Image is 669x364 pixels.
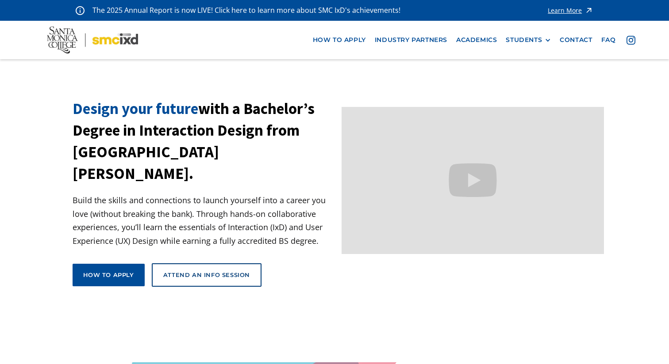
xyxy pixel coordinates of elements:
[92,4,401,16] p: The 2025 Annual Report is now LIVE! Click here to learn more about SMC IxD's achievements!
[452,32,501,48] a: Academics
[163,271,250,279] div: Attend an Info Session
[597,32,620,48] a: faq
[308,32,370,48] a: how to apply
[548,8,582,14] div: Learn More
[506,36,542,44] div: STUDENTS
[47,27,138,53] img: Santa Monica College - SMC IxD logo
[584,4,593,16] img: icon - arrow - alert
[152,263,261,286] a: Attend an Info Session
[73,99,198,118] span: Design your future
[370,32,452,48] a: industry partners
[73,193,335,247] p: Build the skills and connections to launch yourself into a career you love (without breaking the ...
[627,36,635,45] img: icon - instagram
[76,6,85,15] img: icon - information - alert
[506,36,551,44] div: STUDENTS
[342,107,604,254] iframe: Design your future with a Bachelor's Degree in Interaction Design from Santa Monica College
[555,32,596,48] a: contact
[73,264,145,286] a: How to apply
[83,271,134,279] div: How to apply
[548,4,593,16] a: Learn More
[73,98,335,185] h1: with a Bachelor’s Degree in Interaction Design from [GEOGRAPHIC_DATA][PERSON_NAME].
